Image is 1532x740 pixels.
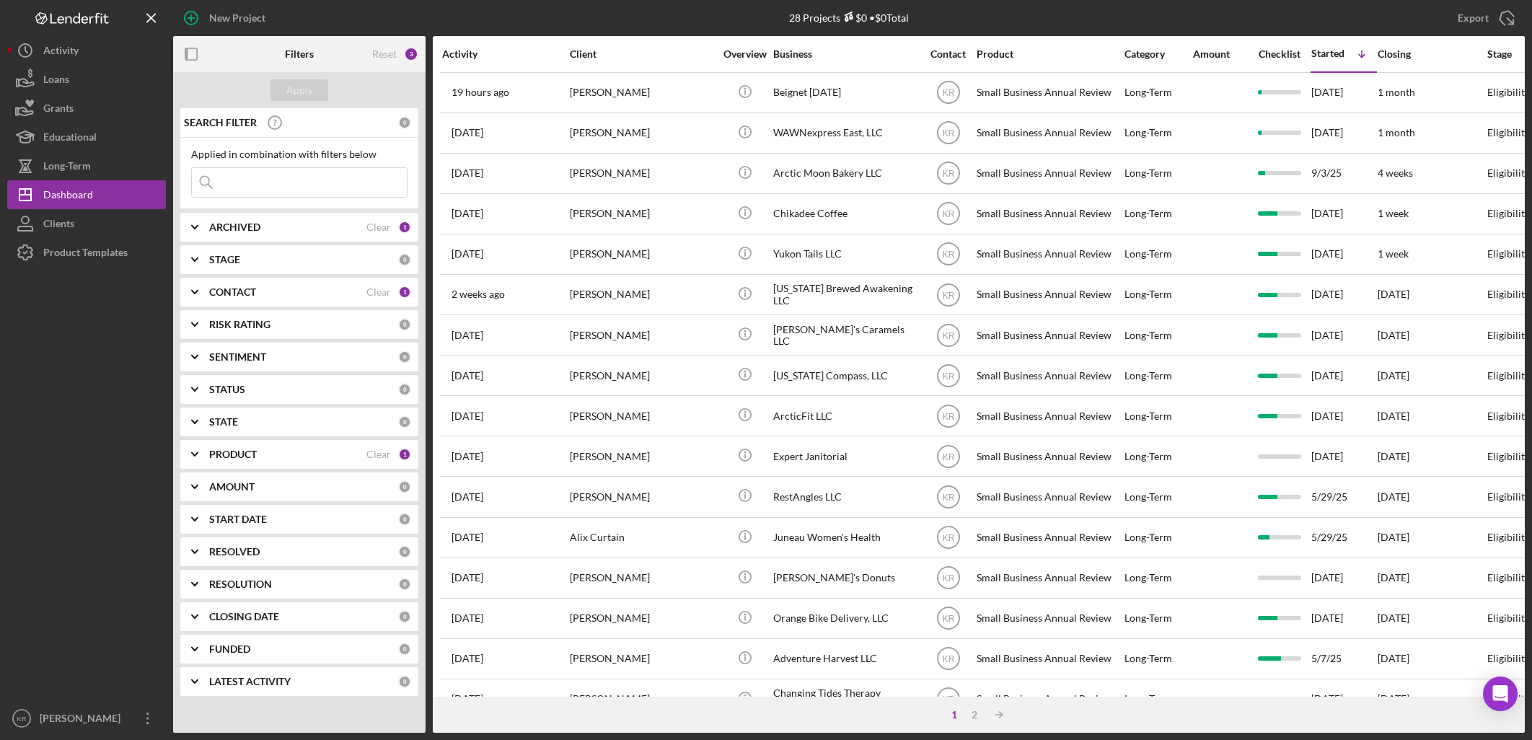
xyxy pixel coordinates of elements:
a: Activity [7,36,166,65]
div: Dashboard [43,180,93,213]
div: 2 [964,709,985,721]
b: START DATE [209,514,267,525]
button: Grants [7,94,166,123]
text: KR [942,209,954,219]
div: Product Templates [43,238,128,270]
div: Reset [372,48,397,60]
b: LATEST ACTIVITY [209,676,291,687]
b: STATUS [209,384,245,395]
div: Orange Bike Delivery, LLC [773,599,917,638]
div: [PERSON_NAME] [570,154,714,193]
time: 2025-06-02 18:58 [452,370,483,382]
text: KR [942,128,954,138]
time: [DATE] [1378,612,1409,624]
div: Expert Janitorial [773,437,917,475]
div: Apply [286,79,313,101]
div: Small Business Annual Review [977,397,1121,435]
div: [PERSON_NAME] [570,276,714,314]
text: KR [17,715,26,723]
div: [PERSON_NAME]'s Donuts [773,559,917,597]
text: KR [942,88,954,98]
div: [PERSON_NAME] [570,235,714,273]
button: KR[PERSON_NAME] [7,704,166,733]
div: RestAngles LLC [773,477,917,516]
div: [DATE] [1311,397,1376,435]
b: STATE [209,416,238,428]
div: Long-Term [1124,114,1192,152]
text: KR [942,411,954,421]
div: Grants [43,94,74,126]
time: [DATE] [1378,531,1409,543]
b: SENTIMENT [209,351,266,363]
div: [US_STATE] Compass, LLC [773,356,917,395]
time: 2025-08-30 04:10 [452,653,483,664]
div: Small Business Annual Review [977,477,1121,516]
div: 0 [398,643,411,656]
div: [PERSON_NAME] [36,704,130,736]
div: Small Business Annual Review [977,599,1121,638]
time: 2025-05-28 21:49 [452,693,483,705]
div: [PERSON_NAME] [570,559,714,597]
div: Long-Term [43,151,91,184]
text: KR [942,371,954,381]
div: 28 Projects • $0 Total [789,12,909,24]
text: KR [942,330,954,340]
text: KR [942,695,954,705]
div: [DATE] [1311,316,1376,354]
button: Loans [7,65,166,94]
time: 2025-06-01 17:46 [452,410,483,422]
div: [DATE] [1311,599,1376,638]
time: 2025-06-02 18:22 [452,208,483,219]
div: Changing Tides Therapy Services, LLC [773,680,917,718]
div: [PERSON_NAME] [570,74,714,112]
div: [DATE] [1311,276,1376,314]
div: [DATE] [1311,680,1376,718]
div: [DATE] [1311,74,1376,112]
time: [DATE] [1378,490,1409,503]
text: KR [942,169,954,179]
div: Small Business Annual Review [977,74,1121,112]
div: Long-Term [1124,195,1192,233]
time: 2025-09-22 21:05 [452,87,509,98]
div: Juneau Women's Health [773,519,917,557]
div: Closing [1378,48,1486,60]
b: RISK RATING [209,319,270,330]
div: [DATE] [1311,195,1376,233]
div: Small Business Annual Review [977,316,1121,354]
div: Overview [718,48,772,60]
div: Checklist [1249,48,1310,60]
div: 5/29/25 [1311,477,1376,516]
div: Clear [366,286,391,298]
div: Small Business Annual Review [977,195,1121,233]
div: [DATE] [1311,235,1376,273]
div: 0 [398,578,411,591]
button: Dashboard [7,180,166,209]
time: 2025-06-30 20:29 [452,330,483,341]
div: Small Business Annual Review [977,519,1121,557]
b: ARCHIVED [209,221,260,233]
div: 0 [398,675,411,688]
div: Activity [43,36,79,69]
div: [DATE] [1311,559,1376,597]
time: [DATE] [1378,410,1409,422]
time: 1 week [1378,207,1409,219]
div: Small Business Annual Review [977,640,1121,678]
div: Amount [1193,48,1247,60]
time: 2025-08-01 16:55 [452,127,483,138]
time: [DATE] [1378,329,1409,341]
button: Clients [7,209,166,238]
div: 1 [398,448,411,461]
div: Beignet [DATE] [773,74,917,112]
div: Long-Term [1124,74,1192,112]
div: [PERSON_NAME] [570,599,714,638]
div: Client [570,48,714,60]
time: [DATE] [1378,369,1409,382]
div: [DATE] [1311,356,1376,395]
div: Alix Curtain [570,519,714,557]
b: CONTACT [209,286,256,298]
b: AMOUNT [209,481,255,493]
div: 0 [398,610,411,623]
time: 1 month [1378,86,1415,98]
div: [PERSON_NAME] [570,680,714,718]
